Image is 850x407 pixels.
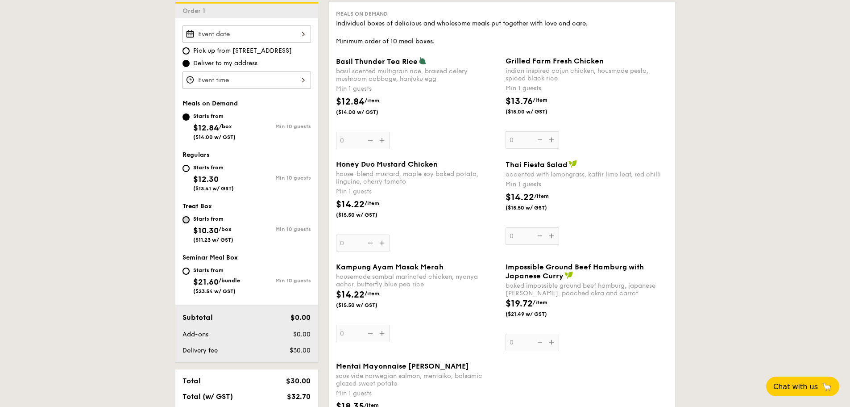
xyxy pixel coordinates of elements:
span: /box [219,226,232,232]
span: Impossible Ground Beef Hamburg with Japanese Curry [506,263,644,280]
span: $14.22 [336,290,365,300]
span: /item [365,290,379,297]
div: Min 1 guests [336,187,498,196]
span: 🦙 [821,382,832,392]
span: $12.84 [193,123,219,133]
div: indian inspired cajun chicken, housmade pesto, spiced black rice [506,67,668,82]
div: Individual boxes of delicious and wholesome meals put together with love and care. Minimum order ... [336,19,668,46]
span: Mentai Mayonnaise [PERSON_NAME] [336,362,469,370]
span: ($13.41 w/ GST) [193,185,234,192]
span: Honey Duo Mustard Chicken [336,160,438,168]
input: Deliver to my address [182,60,190,67]
span: $10.30 [193,226,219,235]
span: $14.22 [336,199,365,210]
input: Event date [182,25,311,43]
span: Basil Thunder Tea Rice [336,57,418,66]
span: $19.72 [506,298,533,309]
span: $14.22 [506,192,534,203]
span: /item [533,299,547,306]
span: Grilled Farm Fresh Chicken [506,57,604,65]
span: Deliver to my address [193,59,257,68]
span: $30.00 [290,347,311,354]
span: Seminar Meal Box [182,254,238,261]
div: Starts from [193,215,233,222]
div: Starts from [193,113,236,120]
span: ($21.49 w/ GST) [506,310,566,318]
input: Starts from$10.30/box($11.23 w/ GST)Min 10 guests [182,216,190,223]
span: ($15.50 w/ GST) [336,211,397,218]
span: Meals on Demand [182,100,238,107]
span: Treat Box [182,202,212,210]
span: Total [182,377,201,385]
span: $32.70 [287,392,311,401]
span: $30.00 [286,377,311,385]
span: Pick up from [STREET_ADDRESS] [193,46,292,55]
span: Total (w/ GST) [182,392,233,401]
span: /item [365,200,379,206]
span: /item [534,193,549,199]
span: $0.00 [293,331,311,338]
input: Event time [182,71,311,89]
div: Min 1 guests [506,84,668,93]
div: basil scented multigrain rice, braised celery mushroom cabbage, hanjuku egg [336,67,498,83]
div: Min 10 guests [247,123,311,130]
img: icon-vegan.f8ff3823.svg [564,271,573,279]
span: ($14.00 w/ GST) [193,134,236,140]
div: Starts from [193,267,240,274]
span: $12.84 [336,97,365,107]
span: $13.76 [506,96,533,107]
div: Starts from [193,164,234,171]
span: ($11.23 w/ GST) [193,237,233,243]
div: housemade sambal marinated chicken, nyonya achar, butterfly blue pea rice [336,273,498,288]
span: Delivery fee [182,347,218,354]
div: Min 10 guests [247,175,311,181]
span: Thai Fiesta Salad [506,160,568,169]
span: /bundle [219,277,240,284]
div: Min 1 guests [336,389,498,398]
div: sous vide norwegian salmon, mentaiko, balsamic glazed sweet potato [336,372,498,387]
input: Pick up from [STREET_ADDRESS] [182,47,190,55]
span: Subtotal [182,313,213,322]
span: ($23.54 w/ GST) [193,288,236,294]
span: ($15.50 w/ GST) [506,204,566,211]
button: Chat with us🦙 [766,377,839,396]
span: Order 1 [182,7,209,15]
div: Min 10 guests [247,277,311,284]
span: $21.60 [193,277,219,287]
div: accented with lemongrass, kaffir lime leaf, red chilli [506,171,668,178]
input: Starts from$21.60/bundle($23.54 w/ GST)Min 10 guests [182,268,190,275]
input: Starts from$12.30($13.41 w/ GST)Min 10 guests [182,165,190,172]
span: $12.30 [193,174,219,184]
input: Starts from$12.84/box($14.00 w/ GST)Min 10 guests [182,113,190,121]
span: Chat with us [773,382,818,391]
div: house-blend mustard, maple soy baked potato, linguine, cherry tomato [336,170,498,185]
div: baked impossible ground beef hamburg, japanese [PERSON_NAME], poached okra and carrot [506,282,668,297]
img: icon-vegetarian.fe4039eb.svg [419,57,427,65]
span: /box [219,123,232,130]
span: ($15.00 w/ GST) [506,108,566,115]
span: Add-ons [182,331,208,338]
span: ($15.50 w/ GST) [336,302,397,309]
div: Min 10 guests [247,226,311,232]
span: Meals on Demand [336,11,388,17]
span: ($14.00 w/ GST) [336,109,397,116]
span: $0.00 [290,313,311,322]
span: /item [533,97,547,103]
span: Regulars [182,151,210,159]
span: /item [365,97,379,104]
div: Min 1 guests [336,84,498,93]
div: Min 1 guests [506,180,668,189]
span: Kampung Ayam Masak Merah [336,263,444,271]
img: icon-vegan.f8ff3823.svg [568,160,577,168]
